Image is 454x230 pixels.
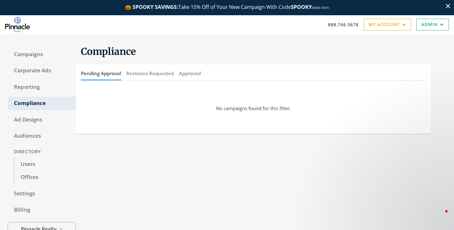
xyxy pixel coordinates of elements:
button: Pending Approval [81,67,121,80]
button: Revisions Requested [126,67,174,80]
a: Reporting [8,81,76,94]
div: Directory [8,146,76,158]
a: Admin [416,19,449,30]
a: My Account [364,19,411,30]
img: Adwerx [5,17,30,33]
a: Billing [8,203,76,217]
a: Ad Designs [8,113,76,127]
a: Compliance [8,97,76,110]
a: Campaigns [8,48,76,61]
a: Settings [8,187,76,200]
iframe: Intercom live chat [432,208,448,224]
a: Offices [14,171,76,184]
a: Users [14,158,76,171]
button: Approved [179,67,201,80]
a: 888.746.5678 [328,21,359,28]
a: Corporate Ads [8,64,76,77]
h1: Compliance [81,45,431,58]
a: Audiences [8,129,76,143]
div: No campaigns found for this filter. [82,89,425,127]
